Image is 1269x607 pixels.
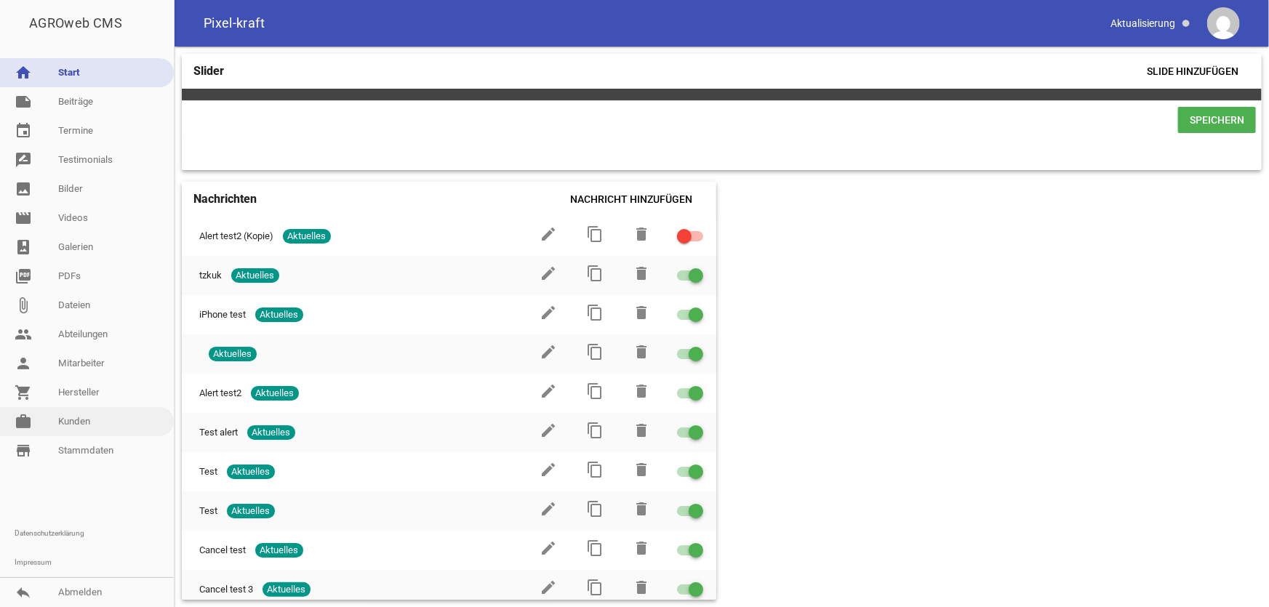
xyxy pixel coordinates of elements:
[540,273,558,284] a: edit
[15,442,32,459] i: store_mall_directory
[559,186,705,212] span: Nachricht hinzufügen
[540,234,558,245] a: edit
[587,422,604,439] i: content_copy
[587,539,604,557] i: content_copy
[633,265,651,282] i: delete
[587,579,604,596] i: content_copy
[15,122,32,140] i: event
[15,384,32,401] i: shopping_cart
[540,539,558,557] i: edit
[193,60,224,83] h4: Slider
[199,229,273,244] span: Alert test2 (Kopie)
[633,304,651,321] i: delete
[540,430,558,441] a: edit
[231,268,279,283] span: Aktuelles
[540,343,558,361] i: edit
[15,584,32,601] i: reply
[1178,107,1256,133] span: Speichern
[255,543,303,558] span: Aktuelles
[15,268,32,285] i: picture_as_pdf
[199,386,241,401] span: Alert test2
[15,64,32,81] i: home
[199,425,238,440] span: Test alert
[540,500,558,518] i: edit
[199,543,246,558] span: Cancel test
[247,425,295,440] span: Aktuelles
[227,465,275,479] span: Aktuelles
[199,504,217,518] span: Test
[15,209,32,227] i: movie
[540,265,558,282] i: edit
[633,500,651,518] i: delete
[587,265,604,282] i: content_copy
[540,422,558,439] i: edit
[633,422,651,439] i: delete
[587,343,604,361] i: content_copy
[540,509,558,520] a: edit
[540,579,558,596] i: edit
[15,238,32,256] i: photo_album
[199,582,253,597] span: Cancel test 3
[633,382,651,400] i: delete
[540,587,558,598] a: edit
[540,382,558,400] i: edit
[15,326,32,343] i: people
[540,225,558,243] i: edit
[587,225,604,243] i: content_copy
[15,297,32,314] i: attach_file
[633,343,651,361] i: delete
[540,313,558,323] a: edit
[633,579,651,596] i: delete
[540,352,558,363] a: edit
[540,461,558,478] i: edit
[15,93,32,110] i: note
[199,307,246,322] span: iPhone test
[540,470,558,481] a: edit
[251,386,299,401] span: Aktuelles
[587,461,604,478] i: content_copy
[1135,58,1250,84] span: Slide hinzufügen
[199,268,222,283] span: tzkuk
[633,225,651,243] i: delete
[587,304,604,321] i: content_copy
[587,382,604,400] i: content_copy
[263,582,311,597] span: Aktuelles
[204,17,265,30] span: Pixel-kraft
[633,539,651,557] i: delete
[193,188,257,211] h4: Nachrichten
[255,307,303,322] span: Aktuelles
[227,504,275,518] span: Aktuelles
[199,465,217,479] span: Test
[540,391,558,402] a: edit
[540,548,558,559] a: edit
[15,180,32,198] i: image
[209,347,257,361] span: Aktuelles
[540,304,558,321] i: edit
[15,413,32,430] i: work
[587,500,604,518] i: content_copy
[15,355,32,372] i: person
[633,461,651,478] i: delete
[283,229,331,244] span: Aktuelles
[15,151,32,169] i: rate_review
